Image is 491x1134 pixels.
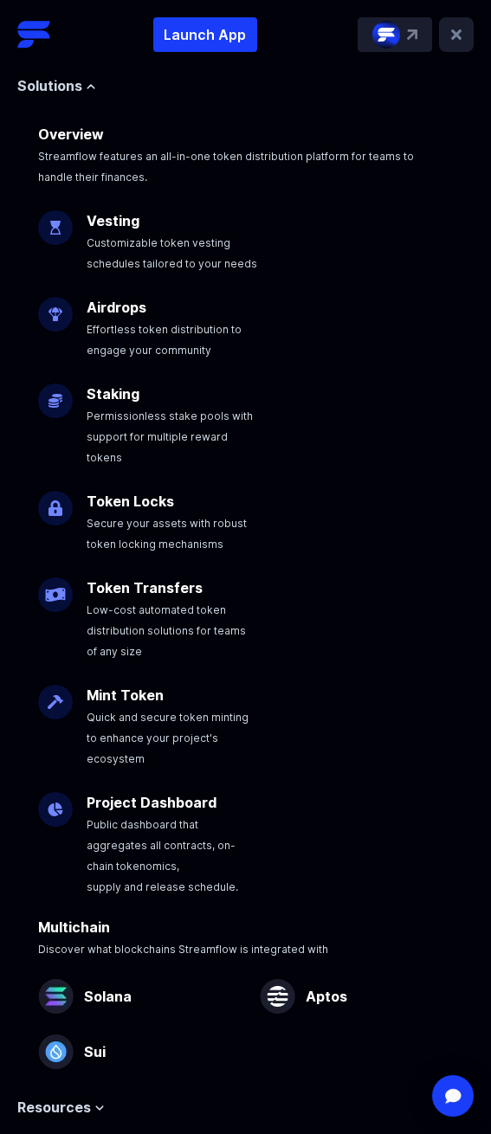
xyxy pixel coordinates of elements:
a: Mint Token [87,686,164,704]
img: Sui [38,1021,74,1069]
a: Sui Sui [38,1021,253,1069]
img: Vesting [38,197,73,245]
img: Streamflow Logo [17,17,52,52]
span: Public dashboard that aggregates all contracts, on-chain tokenomics, supply and release schedule. [87,818,238,893]
a: Project Dashboard [87,794,216,811]
img: Token Locks [38,477,73,525]
span: Solutions [17,75,82,96]
img: Solana [38,965,74,1014]
img: Project Dashboard [38,778,73,827]
img: streamflow-logo-circle.png [372,21,400,48]
img: Aptos [260,965,295,1014]
a: Solana Solana [38,965,253,1014]
p: Solana [74,972,253,1007]
button: Launch App [153,17,257,52]
img: Mint Token [38,671,73,719]
a: Token Transfers [87,579,203,596]
a: Staking [87,385,139,403]
img: Staking [38,370,73,418]
a: Overview [38,126,104,143]
span: Quick and secure token minting to enhance your project's ecosystem [87,711,249,765]
img: top-right-arrow.svg [407,29,417,40]
a: Airdrops [87,299,146,316]
img: Airdrops [38,283,73,332]
a: Token Locks [87,493,174,510]
span: Discover what blockchains Streamflow is integrated with [38,943,328,956]
span: Customizable token vesting schedules tailored to your needs [87,236,257,270]
p: Aptos [295,972,475,1007]
span: Resources [17,1097,91,1118]
span: Secure your assets with robust token locking mechanisms [87,517,247,551]
a: Vesting [87,212,139,229]
a: Aptos Aptos [260,965,475,1014]
a: Multichain [38,918,110,936]
button: Solutions [17,75,96,96]
div: Open Intercom Messenger [432,1075,474,1117]
span: Low-cost automated token distribution solutions for teams of any size [87,603,246,658]
span: Permissionless stake pools with support for multiple reward tokens [87,409,253,464]
button: Resources [17,1097,105,1118]
p: Sui [74,1028,253,1062]
span: Streamflow features an all-in-one token distribution platform for teams to handle their finances. [38,150,414,184]
img: Payroll [38,564,73,612]
span: Effortless token distribution to engage your community [87,323,242,357]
